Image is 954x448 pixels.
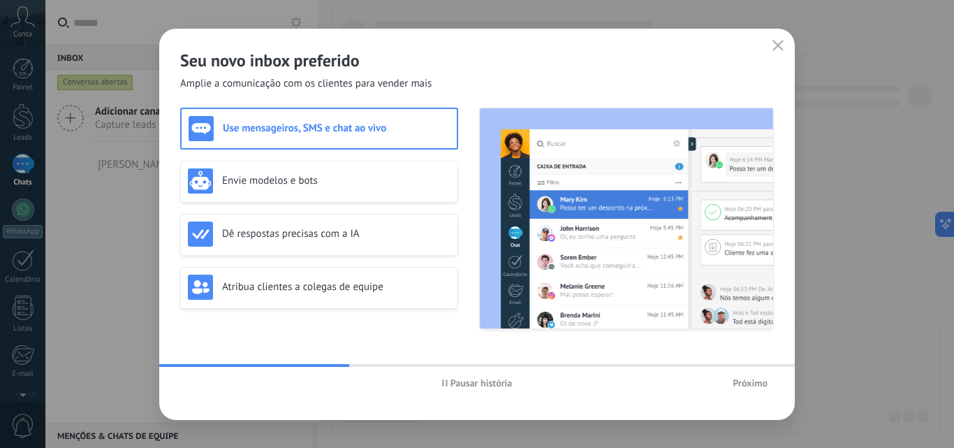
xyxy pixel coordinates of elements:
[180,77,432,91] span: Amplie a comunicação com os clientes para vender mais
[436,373,519,393] button: Pausar história
[223,122,450,135] h3: Use mensageiros, SMS e chat ao vivo
[222,174,450,187] h3: Envie modelos e bots
[733,378,768,388] span: Próximo
[726,373,774,393] button: Próximo
[222,227,450,240] h3: Dê respostas precisas com a IA
[180,50,774,71] h2: Seu novo inbox preferido
[222,280,450,294] h3: Atribua clientes a colegas de equipe
[450,378,513,388] span: Pausar história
